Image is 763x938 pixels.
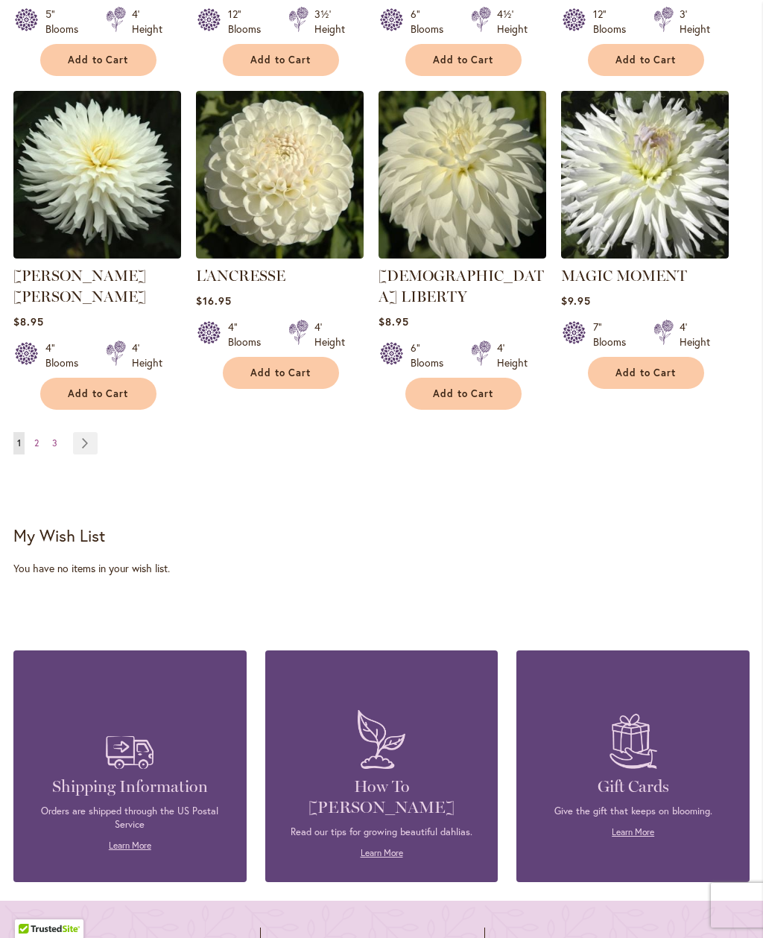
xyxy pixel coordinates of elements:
[196,294,232,308] span: $16.95
[36,805,224,831] p: Orders are shipped through the US Postal Service
[223,44,339,76] button: Add to Cart
[680,320,710,349] div: 4' Height
[561,294,591,308] span: $9.95
[250,367,311,379] span: Add to Cart
[680,7,710,37] div: 3' Height
[40,378,156,410] button: Add to Cart
[68,54,129,66] span: Add to Cart
[223,357,339,389] button: Add to Cart
[433,54,494,66] span: Add to Cart
[561,247,729,262] a: MAGIC MOMENT
[361,847,403,858] a: Learn More
[379,247,546,262] a: LADY LIBERTY
[411,7,453,37] div: 6" Blooms
[13,91,181,259] img: JACK FROST
[379,91,546,259] img: LADY LIBERTY
[497,7,528,37] div: 4½' Height
[588,357,704,389] button: Add to Cart
[31,432,42,454] a: 2
[45,340,88,370] div: 4" Blooms
[196,267,285,285] a: L'ANCRESSE
[561,91,729,259] img: MAGIC MOMENT
[40,44,156,76] button: Add to Cart
[288,825,476,839] p: Read our tips for growing beautiful dahlias.
[48,432,61,454] a: 3
[228,320,270,349] div: 4" Blooms
[17,437,21,449] span: 1
[13,247,181,262] a: JACK FROST
[314,7,345,37] div: 3½' Height
[13,525,105,546] strong: My Wish List
[612,826,654,837] a: Learn More
[34,437,39,449] span: 2
[405,44,522,76] button: Add to Cart
[45,7,88,37] div: 5" Blooms
[13,267,146,305] a: [PERSON_NAME] [PERSON_NAME]
[132,7,162,37] div: 4' Height
[405,378,522,410] button: Add to Cart
[196,91,364,259] img: L'ANCRESSE
[13,561,750,576] div: You have no items in your wish list.
[52,437,57,449] span: 3
[228,7,270,37] div: 12" Blooms
[539,805,727,818] p: Give the gift that keeps on blooming.
[132,340,162,370] div: 4' Height
[314,320,345,349] div: 4' Height
[288,776,476,818] h4: How To [PERSON_NAME]
[615,367,677,379] span: Add to Cart
[196,247,364,262] a: L'ANCRESSE
[561,267,687,285] a: MAGIC MOMENT
[593,7,636,37] div: 12" Blooms
[36,776,224,797] h4: Shipping Information
[379,314,409,329] span: $8.95
[497,340,528,370] div: 4' Height
[593,320,636,349] div: 7" Blooms
[13,314,44,329] span: $8.95
[411,340,453,370] div: 6" Blooms
[588,44,704,76] button: Add to Cart
[433,387,494,400] span: Add to Cart
[539,776,727,797] h4: Gift Cards
[250,54,311,66] span: Add to Cart
[109,840,151,851] a: Learn More
[68,387,129,400] span: Add to Cart
[11,885,53,927] iframe: Launch Accessibility Center
[379,267,544,305] a: [DEMOGRAPHIC_DATA] LIBERTY
[615,54,677,66] span: Add to Cart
